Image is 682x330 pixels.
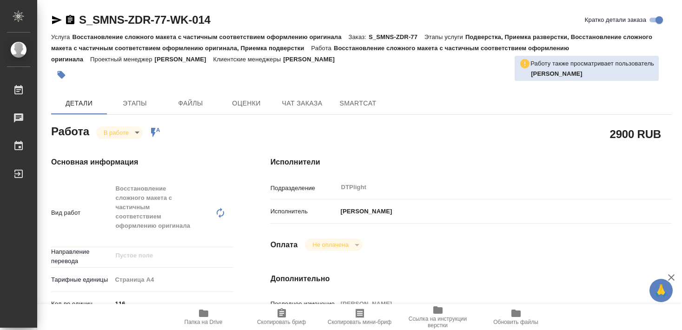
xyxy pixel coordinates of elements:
h2: Работа [51,122,89,139]
span: Файлы [168,98,213,109]
p: Услуга [51,33,72,40]
div: В работе [96,126,143,139]
span: SmartCat [336,98,380,109]
span: Ссылка на инструкции верстки [404,316,471,329]
button: Скопировать ссылку [65,14,76,26]
span: Обновить файлы [493,319,538,325]
p: Клиентские менеджеры [213,56,283,63]
button: Не оплачена [310,241,351,249]
span: Детали [57,98,101,109]
button: Добавить тэг [51,65,72,85]
input: Пустое поле [338,297,638,310]
p: Работу также просматривает пользователь [530,59,654,68]
p: Последнее изменение [271,299,338,309]
span: Кратко детали заказа [585,15,646,25]
p: Этапы услуги [424,33,465,40]
b: [PERSON_NAME] [531,70,583,77]
p: Подразделение [271,184,338,193]
p: [PERSON_NAME] [283,56,342,63]
button: Скопировать бриф [243,304,321,330]
p: [PERSON_NAME] [155,56,213,63]
h4: Исполнители [271,157,672,168]
span: Скопировать мини-бриф [328,319,391,325]
span: Папка на Drive [185,319,223,325]
input: Пустое поле [115,250,212,261]
h2: 2900 RUB [610,126,661,142]
a: S_SMNS-ZDR-77-WK-014 [79,13,211,26]
button: Скопировать ссылку для ЯМессенджера [51,14,62,26]
button: Скопировать мини-бриф [321,304,399,330]
p: Направление перевода [51,247,112,266]
button: Папка на Drive [165,304,243,330]
p: Исполнитель [271,207,338,216]
span: Этапы [113,98,157,109]
p: Работа [311,45,334,52]
span: 🙏 [653,281,669,300]
button: В работе [101,129,132,137]
p: [PERSON_NAME] [338,207,392,216]
span: Скопировать бриф [257,319,306,325]
h4: Основная информация [51,157,233,168]
p: Восстановление сложного макета с частичным соответствием оформлению оригинала [72,33,348,40]
p: Заказ: [349,33,369,40]
input: ✎ Введи что-нибудь [112,297,233,310]
span: Чат заказа [280,98,324,109]
button: Обновить файлы [477,304,555,330]
p: Крамник Артём [531,69,654,79]
h4: Оплата [271,239,298,251]
p: Кол-во единиц [51,299,112,309]
h4: Дополнительно [271,273,672,284]
p: S_SMNS-ZDR-77 [369,33,424,40]
p: Вид работ [51,208,112,218]
p: Тарифные единицы [51,275,112,284]
button: Ссылка на инструкции верстки [399,304,477,330]
button: 🙏 [649,279,673,302]
div: В работе [305,238,362,251]
div: Страница А4 [112,272,233,288]
p: Проектный менеджер [90,56,154,63]
span: Оценки [224,98,269,109]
